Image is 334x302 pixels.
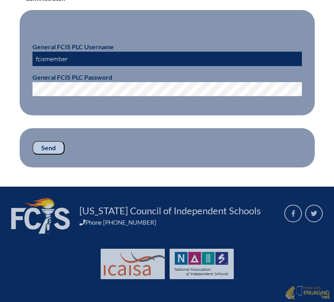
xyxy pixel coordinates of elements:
[175,252,229,276] img: NAIS Logo
[303,290,330,300] img: Engaging - Bring it online
[32,141,65,155] input: Send
[79,219,275,226] div: Phone [PHONE_NUMBER]
[296,286,304,297] img: Engaging - Bring it online
[104,252,166,276] img: Int'l Council Advancing Independent School Accreditation logo
[32,73,112,81] b: General FCIS PLC Password
[285,286,295,300] img: Engaging - Bring it online
[76,204,264,217] a: [US_STATE] Council of Independent Schools
[303,286,330,300] p: Made with
[11,198,70,234] img: FCIS_logo_white
[32,43,114,50] b: General FCIS PLC Username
